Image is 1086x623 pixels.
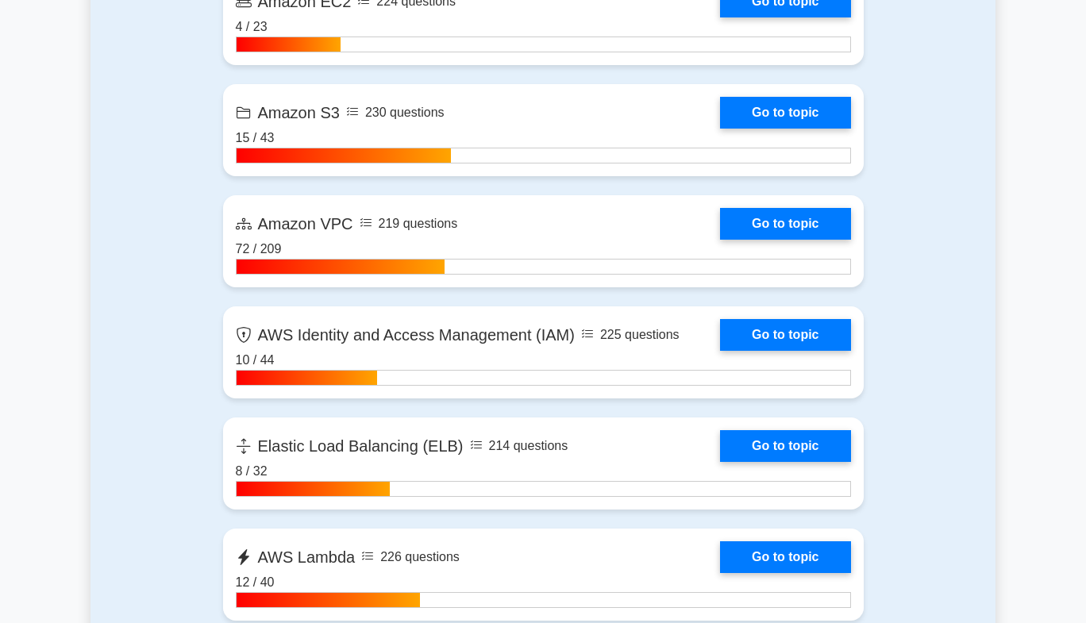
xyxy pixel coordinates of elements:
a: Go to topic [720,319,850,351]
a: Go to topic [720,208,850,240]
a: Go to topic [720,541,850,573]
a: Go to topic [720,97,850,129]
a: Go to topic [720,430,850,462]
